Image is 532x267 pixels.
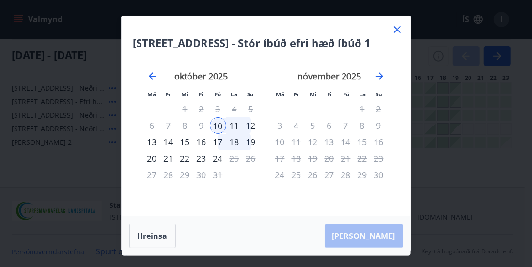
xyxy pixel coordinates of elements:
td: Not available. þriðjudagur, 25. nóvember 2025 [288,167,305,183]
td: Choose föstudagur, 17. október 2025 as your check-out date. It’s available. [210,134,226,150]
td: Choose sunnudagur, 19. október 2025 as your check-out date. It’s available. [243,134,259,150]
div: Move forward to switch to the next month. [374,70,385,82]
td: Not available. mánudagur, 17. nóvember 2025 [272,150,288,167]
div: Move backward to switch to the previous month. [147,70,158,82]
div: Aðeins útritun í boði [210,101,226,117]
div: 19 [243,134,259,150]
td: Choose mánudagur, 13. október 2025 as your check-out date. It’s available. [144,134,160,150]
td: Not available. laugardagur, 29. nóvember 2025 [354,167,371,183]
td: Not available. föstudagur, 31. október 2025 [210,167,226,183]
td: Not available. þriðjudagur, 18. nóvember 2025 [288,150,305,167]
td: Not available. föstudagur, 21. nóvember 2025 [338,150,354,167]
td: Not available. fimmtudagur, 2. október 2025 [193,101,210,117]
td: Not available. miðvikudagur, 5. nóvember 2025 [305,117,321,134]
td: Not available. sunnudagur, 23. nóvember 2025 [371,150,387,167]
td: Not available. miðvikudagur, 26. nóvember 2025 [305,167,321,183]
td: Not available. laugardagur, 15. nóvember 2025 [354,134,371,150]
td: Choose miðvikudagur, 15. október 2025 as your check-out date. It’s available. [177,134,193,150]
td: Not available. mánudagur, 24. nóvember 2025 [272,167,288,183]
td: Not available. föstudagur, 7. nóvember 2025 [338,117,354,134]
div: 14 [160,134,177,150]
div: Aðeins útritun í boði [210,150,226,167]
td: Not available. laugardagur, 4. október 2025 [226,101,243,117]
small: Fi [199,91,204,98]
button: Hreinsa [129,224,176,248]
td: Not available. fimmtudagur, 6. nóvember 2025 [321,117,338,134]
td: Not available. sunnudagur, 9. nóvember 2025 [371,117,387,134]
strong: október 2025 [175,70,228,82]
small: Má [148,91,156,98]
td: Not available. miðvikudagur, 12. nóvember 2025 [305,134,321,150]
div: 10 [210,117,226,134]
td: Choose fimmtudagur, 16. október 2025 as your check-out date. It’s available. [193,134,210,150]
small: La [231,91,238,98]
small: Su [248,91,254,98]
td: Not available. þriðjudagur, 4. nóvember 2025 [288,117,305,134]
td: Not available. miðvikudagur, 19. nóvember 2025 [305,150,321,167]
small: Fi [328,91,332,98]
td: Choose fimmtudagur, 23. október 2025 as your check-out date. It’s available. [193,150,210,167]
td: Not available. mánudagur, 10. nóvember 2025 [272,134,288,150]
td: Selected as start date. föstudagur, 10. október 2025 [210,117,226,134]
td: Not available. miðvikudagur, 1. október 2025 [177,101,193,117]
div: 20 [144,150,160,167]
td: Choose miðvikudagur, 22. október 2025 as your check-out date. It’s available. [177,150,193,167]
div: 12 [243,117,259,134]
div: 16 [193,134,210,150]
td: Not available. miðvikudagur, 8. október 2025 [177,117,193,134]
small: Mi [310,91,317,98]
small: La [360,91,366,98]
div: Calendar [133,58,399,204]
small: Má [276,91,285,98]
td: Choose þriðjudagur, 21. október 2025 as your check-out date. It’s available. [160,150,177,167]
div: 18 [226,134,243,150]
td: Not available. fimmtudagur, 30. október 2025 [193,167,210,183]
td: Not available. sunnudagur, 16. nóvember 2025 [371,134,387,150]
td: Not available. mánudagur, 27. október 2025 [144,167,160,183]
td: Not available. mánudagur, 6. október 2025 [144,117,160,134]
small: Su [376,91,383,98]
strong: nóvember 2025 [297,70,361,82]
td: Choose laugardagur, 11. október 2025 as your check-out date. It’s available. [226,117,243,134]
div: 11 [226,117,243,134]
td: Not available. laugardagur, 25. október 2025 [226,150,243,167]
td: Not available. föstudagur, 28. nóvember 2025 [338,167,354,183]
div: 22 [177,150,193,167]
small: Þr [294,91,300,98]
small: Fö [343,91,349,98]
div: 13 [144,134,160,150]
td: Not available. föstudagur, 14. nóvember 2025 [338,134,354,150]
td: Not available. þriðjudagur, 7. október 2025 [160,117,177,134]
td: Not available. sunnudagur, 5. október 2025 [243,101,259,117]
td: Choose þriðjudagur, 14. október 2025 as your check-out date. It’s available. [160,134,177,150]
td: Not available. sunnudagur, 26. október 2025 [243,150,259,167]
td: Not available. laugardagur, 1. nóvember 2025 [354,101,371,117]
td: Not available. mánudagur, 3. nóvember 2025 [272,117,288,134]
td: Choose sunnudagur, 12. október 2025 as your check-out date. It’s available. [243,117,259,134]
td: Not available. fimmtudagur, 20. nóvember 2025 [321,150,338,167]
small: Fö [215,91,221,98]
td: Not available. miðvikudagur, 29. október 2025 [177,167,193,183]
div: 15 [177,134,193,150]
div: 21 [160,150,177,167]
td: Choose föstudagur, 24. október 2025 as your check-out date. It’s available. [210,150,226,167]
td: Not available. fimmtudagur, 9. október 2025 [193,117,210,134]
h4: [STREET_ADDRESS] - Stór íbúð efri hæð íbúð 1 [133,35,399,50]
small: Þr [166,91,172,98]
td: Not available. þriðjudagur, 28. október 2025 [160,167,177,183]
td: Not available. sunnudagur, 2. nóvember 2025 [371,101,387,117]
div: 23 [193,150,210,167]
td: Choose mánudagur, 20. október 2025 as your check-out date. It’s available. [144,150,160,167]
td: Not available. laugardagur, 8. nóvember 2025 [354,117,371,134]
td: Not available. þriðjudagur, 11. nóvember 2025 [288,134,305,150]
div: 17 [210,134,226,150]
td: Not available. sunnudagur, 30. nóvember 2025 [371,167,387,183]
small: Mi [181,91,188,98]
td: Not available. föstudagur, 3. október 2025 [210,101,226,117]
td: Not available. fimmtudagur, 13. nóvember 2025 [321,134,338,150]
td: Not available. fimmtudagur, 27. nóvember 2025 [321,167,338,183]
div: Aðeins útritun í boði [338,150,354,167]
td: Choose laugardagur, 18. október 2025 as your check-out date. It’s available. [226,134,243,150]
td: Not available. laugardagur, 22. nóvember 2025 [354,150,371,167]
